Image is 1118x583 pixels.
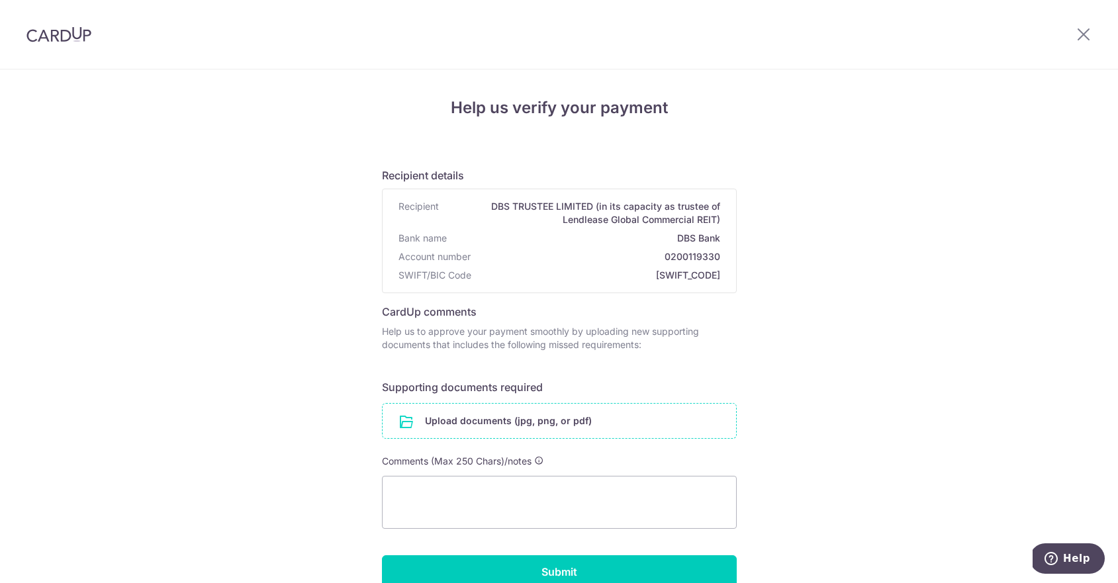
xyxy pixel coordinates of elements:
span: Bank name [398,232,447,245]
span: SWIFT/BIC Code [398,269,471,282]
span: Account number [398,250,471,263]
img: CardUp [26,26,91,42]
span: Recipient [398,200,439,226]
div: Upload documents (jpg, png, or pdf) [382,403,737,439]
p: Help us to approve your payment smoothly by uploading new supporting documents that includes the ... [382,325,737,351]
span: DBS Bank [452,232,720,245]
h6: CardUp comments [382,304,737,320]
h6: Supporting documents required [382,379,737,395]
span: DBS TRUSTEE LIMITED (in its capacity as trustee of Lendlease Global Commercial REIT) [444,200,720,226]
h6: Recipient details [382,167,737,183]
iframe: Opens a widget where you can find more information [1033,543,1105,576]
h4: Help us verify your payment [382,96,737,120]
span: 0200119330 [476,250,720,263]
span: [SWIFT_CODE] [477,269,720,282]
span: Comments (Max 250 Chars)/notes [382,455,532,467]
